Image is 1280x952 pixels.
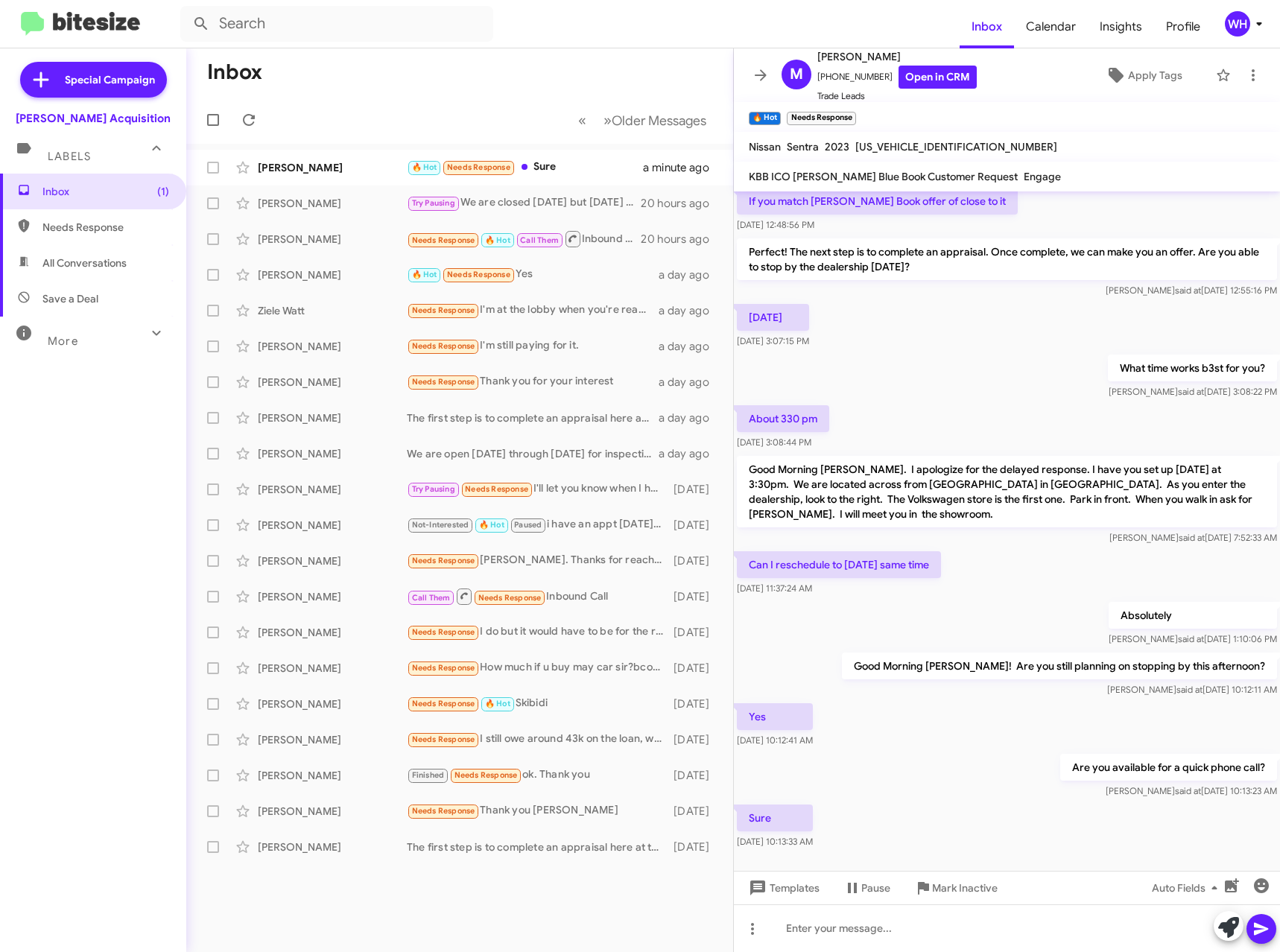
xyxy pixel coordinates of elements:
span: [DATE] 3:08:44 PM [737,437,811,448]
div: Thank you for your interest [407,373,659,390]
div: I still owe around 43k on the loan, would have to be close-ish to that [407,731,671,748]
span: Call Them [412,593,451,603]
span: Needs Response [447,162,510,172]
p: Yes [737,703,813,730]
nav: Page navigation example [570,105,715,136]
div: a day ago [659,339,721,354]
div: [DATE] [671,553,721,568]
span: said at [1178,633,1204,644]
span: (1) [157,184,169,199]
span: Older Messages [612,112,706,129]
div: a day ago [659,375,721,390]
span: Needs Response [412,377,475,387]
span: said at [1175,785,1201,796]
button: Pause [831,875,902,901]
div: Ziele Watt [258,303,407,318]
p: Perfect! The next step is to complete an appraisal. Once complete, we can make you an offer. Are ... [737,238,1277,280]
div: I'm still paying for it. [407,337,659,355]
span: Apply Tags [1128,62,1182,89]
span: Not-Interested [412,520,469,530]
a: Inbox [960,5,1014,48]
span: Needs Response [412,556,475,565]
span: Labels [48,150,91,163]
p: Are you available for a quick phone call? [1060,754,1277,781]
div: a day ago [659,267,721,282]
div: I'm at the lobby when you're ready! [407,302,659,319]
span: Needs Response [412,341,475,351]
span: KBB ICO [PERSON_NAME] Blue Book Customer Request [749,170,1018,183]
span: Needs Response [465,484,528,494]
span: All Conversations [42,256,127,270]
span: Needs Response [42,220,169,235]
div: [DATE] [671,804,721,819]
div: [PERSON_NAME] [258,804,407,819]
div: [DATE] [671,482,721,497]
div: [PERSON_NAME] [258,482,407,497]
p: About 330 pm [737,405,829,432]
div: I'll let you know when I have time to come by [407,480,671,498]
div: [PERSON_NAME] [258,446,407,461]
a: Special Campaign [20,62,167,98]
span: Inbox [42,184,169,199]
span: [PERSON_NAME] [DATE] 10:12:11 AM [1107,684,1277,695]
div: ok. Thank you [407,767,671,784]
div: [PERSON_NAME] [258,589,407,604]
div: WH [1225,11,1250,37]
div: [PERSON_NAME] [258,196,407,211]
span: Profile [1154,5,1212,48]
span: [DATE] 12:48:56 PM [737,219,814,230]
div: Thank you [PERSON_NAME] [407,802,671,819]
span: said at [1179,532,1205,543]
span: Templates [746,875,820,901]
span: Needs Response [412,305,475,315]
span: Needs Response [478,593,542,603]
span: Call Them [520,235,559,245]
span: Calendar [1014,5,1088,48]
div: [DATE] [671,625,721,640]
div: The first step is to complete an appraisal here at the dealership. Once we complete an inspection... [407,410,659,425]
button: Previous [569,105,595,136]
span: 2023 [825,140,849,153]
span: [PERSON_NAME] [DATE] 3:08:22 PM [1109,386,1277,397]
span: [PERSON_NAME] [DATE] 7:52:33 AM [1109,532,1277,543]
div: We are open [DATE] through [DATE] for inspections from 8am til 3pm and Saturdays til 1pm. Let me ... [407,446,659,461]
span: Finished [412,770,445,780]
div: [DATE] [671,840,721,854]
span: Nissan [749,140,781,153]
div: [PERSON_NAME] [258,768,407,783]
span: Paused [514,520,542,530]
span: Needs Response [412,806,475,816]
div: Yes [407,266,659,283]
span: Pause [861,875,890,901]
div: How much if u buy may car sir?bcoz post it already in market place,I open my car price is 35k sir. [407,659,671,676]
input: Search [180,6,493,42]
div: [PERSON_NAME] [258,840,407,854]
div: [DATE] [671,518,721,533]
p: Good Morning [PERSON_NAME]. I apologize for the delayed response. I have you set up [DATE] at 3:3... [737,456,1277,527]
span: [PERSON_NAME] [DATE] 12:55:16 PM [1106,285,1277,296]
span: Try Pausing [412,198,455,208]
small: Needs Response [787,112,855,125]
p: Absolutely [1109,602,1277,629]
div: [PERSON_NAME] [258,625,407,640]
div: 20 hours ago [641,232,721,247]
div: [PERSON_NAME] [258,339,407,354]
button: Apply Tags [1079,62,1208,89]
a: Open in CRM [899,66,977,89]
div: The first step is to complete an appraisal here at the dealership. Once we complete an inspection... [407,840,671,854]
div: [DATE] [671,768,721,783]
span: [PERSON_NAME] [817,48,977,66]
div: [DATE] [671,696,721,711]
p: Sure [737,805,813,831]
div: Sure [407,159,643,176]
div: [PERSON_NAME] Acquisition [16,111,171,126]
span: Try Pausing [412,484,455,494]
span: said at [1176,684,1203,695]
span: Needs Response [412,734,475,744]
span: 🔥 Hot [412,270,437,279]
p: Good Morning [PERSON_NAME]! Are you still planning on stopping by this afternoon? [842,653,1277,679]
div: a minute ago [643,160,721,175]
span: Needs Response [412,699,475,708]
span: Mark Inactive [932,875,998,901]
